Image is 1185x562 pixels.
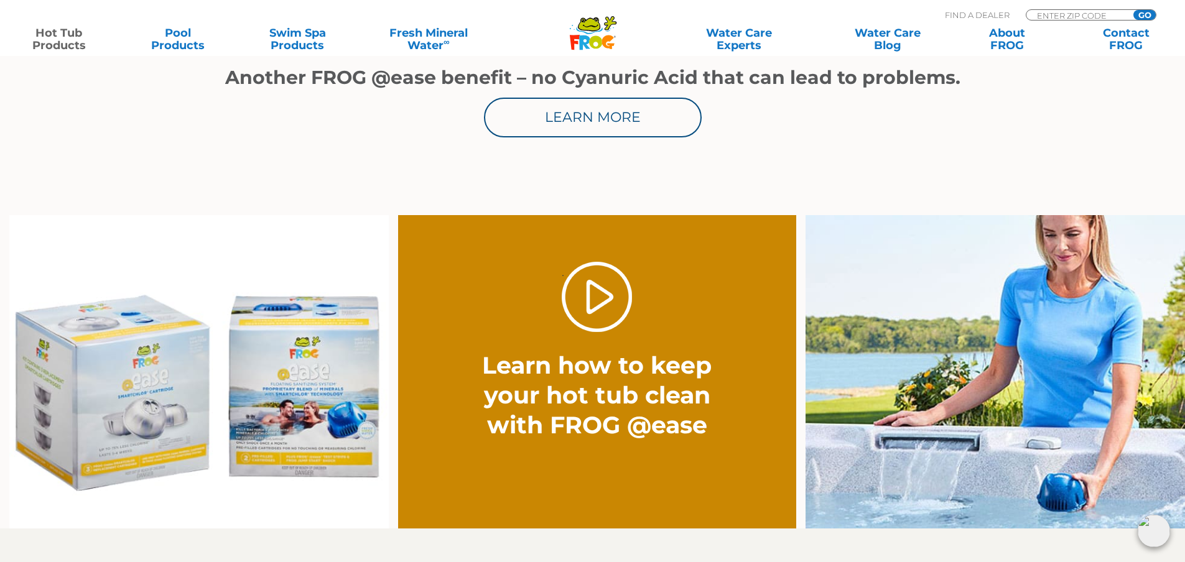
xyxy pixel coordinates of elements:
p: Find A Dealer [945,9,1010,21]
img: Ease Packaging [9,215,389,529]
input: GO [1133,10,1156,20]
a: Learn More [484,98,702,137]
a: Hot TubProducts [12,27,105,52]
a: Water CareBlog [841,27,934,52]
h1: Another FROG @ease benefit – no Cyanuric Acid that can lead to problems. [220,67,966,88]
input: Zip Code Form [1036,10,1120,21]
sup: ∞ [444,37,450,47]
a: Swim SpaProducts [251,27,344,52]
a: Fresh MineralWater∞ [370,27,486,52]
a: AboutFROG [960,27,1053,52]
h2: Learn how to keep your hot tub clean with FROG @ease [458,351,737,440]
a: Play Video [562,262,632,332]
a: Water CareExperts [664,27,814,52]
a: ContactFROG [1080,27,1173,52]
a: PoolProducts [132,27,225,52]
img: fpo-flippin-frog-2 [806,215,1185,529]
img: openIcon [1138,515,1170,547]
